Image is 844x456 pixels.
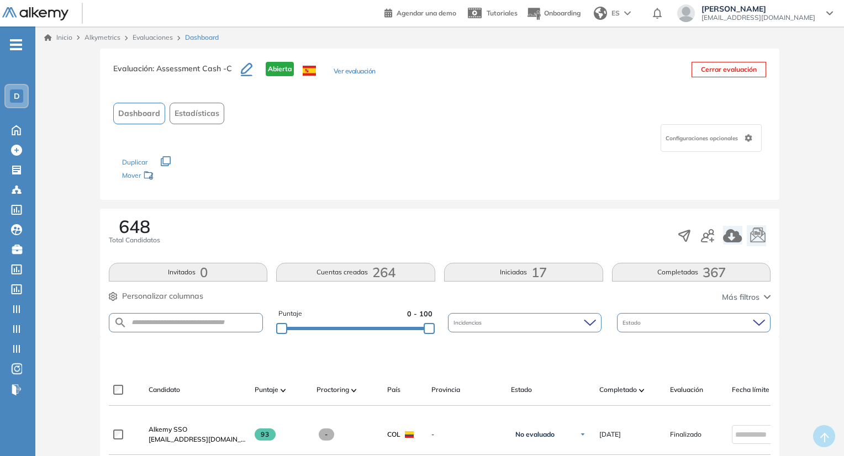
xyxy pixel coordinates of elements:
[149,425,187,433] span: Alkemy SSO
[722,291,759,303] span: Más filtros
[303,66,316,76] img: ESP
[149,434,246,444] span: [EMAIL_ADDRESS][DOMAIN_NAME]
[639,389,645,392] img: [missing "en.ARROW_ALT" translation]
[185,33,219,43] span: Dashboard
[661,124,762,152] div: Configuraciones opcionales
[692,62,766,77] button: Cerrar evaluación
[170,103,224,124] button: Estadísticas
[579,431,586,438] img: Ícono de flecha
[122,290,203,302] span: Personalizar columnas
[10,44,22,46] i: -
[397,9,456,17] span: Agendar una demo
[44,33,72,43] a: Inicio
[515,430,555,439] span: No evaluado
[701,13,815,22] span: [EMAIL_ADDRESS][DOMAIN_NAME]
[278,309,302,319] span: Puntaje
[670,385,703,395] span: Evaluación
[670,430,701,439] span: Finalizado
[14,92,20,100] span: D
[266,62,294,76] span: Abierta
[722,291,771,303] button: Más filtros
[113,103,165,124] button: Dashboard
[255,385,278,395] span: Puntaje
[623,319,643,327] span: Estado
[109,235,160,245] span: Total Candidatos
[444,263,603,282] button: Iniciadas17
[351,389,357,392] img: [missing "en.ARROW_ALT" translation]
[624,11,631,15] img: arrow
[387,430,400,439] span: COL
[666,134,740,142] span: Configuraciones opcionales
[113,62,241,85] h3: Evaluación
[617,313,771,332] div: Estado
[149,425,246,434] a: Alkemy SSO
[431,430,502,439] span: -
[405,431,414,438] img: COL
[109,290,203,302] button: Personalizar columnas
[487,9,518,17] span: Tutoriales
[152,63,232,73] span: : Assessment Cash -C
[384,6,456,19] a: Agendar una demo
[317,385,349,395] span: Proctoring
[732,385,769,395] span: Fecha límite
[2,7,68,21] img: Logo
[276,263,435,282] button: Cuentas creadas264
[387,385,400,395] span: País
[319,428,335,441] span: -
[611,8,620,18] span: ES
[453,319,484,327] span: Incidencias
[431,385,460,395] span: Provincia
[109,263,268,282] button: Invitados0
[407,309,432,319] span: 0 - 100
[118,108,160,119] span: Dashboard
[119,218,150,235] span: 648
[612,263,771,282] button: Completadas367
[122,166,233,187] div: Mover
[594,7,607,20] img: world
[175,108,219,119] span: Estadísticas
[544,9,581,17] span: Onboarding
[114,316,127,330] img: SEARCH_ALT
[448,313,602,332] div: Incidencias
[599,385,637,395] span: Completado
[85,33,120,41] span: Alkymetrics
[599,430,621,439] span: [DATE]
[281,389,286,392] img: [missing "en.ARROW_ALT" translation]
[511,385,532,395] span: Estado
[149,385,180,395] span: Candidato
[133,33,173,41] a: Evaluaciones
[701,4,815,13] span: [PERSON_NAME]
[255,428,276,441] span: 93
[334,66,376,78] button: Ver evaluación
[122,158,147,166] span: Duplicar
[526,2,581,25] button: Onboarding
